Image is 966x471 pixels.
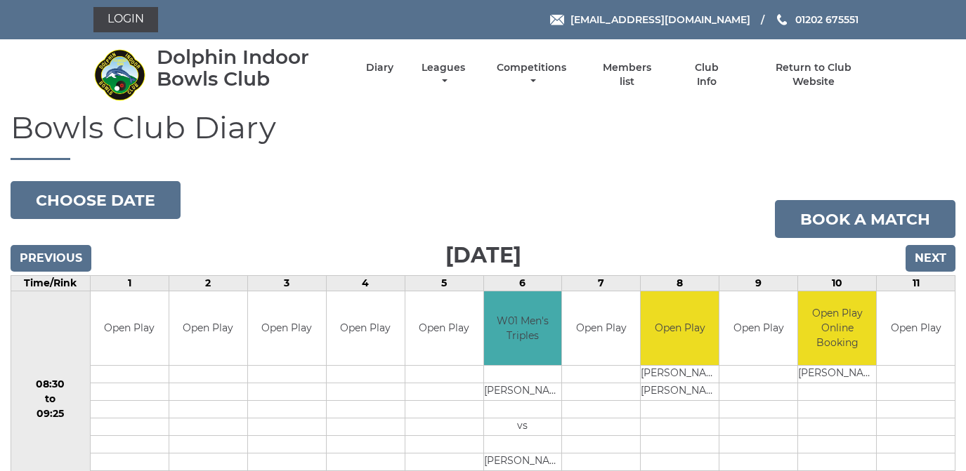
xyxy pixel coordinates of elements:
[366,61,393,74] a: Diary
[798,365,876,383] td: [PERSON_NAME]
[641,276,719,291] td: 8
[169,291,247,365] td: Open Play
[327,291,405,365] td: Open Play
[719,291,797,365] td: Open Play
[550,15,564,25] img: Email
[795,13,859,26] span: 01202 675551
[562,291,640,365] td: Open Play
[641,291,719,365] td: Open Play
[11,181,181,219] button: Choose date
[247,276,326,291] td: 3
[594,61,659,88] a: Members list
[11,110,955,160] h1: Bowls Club Diary
[877,291,955,365] td: Open Play
[641,365,719,383] td: [PERSON_NAME]
[550,12,750,27] a: Email [EMAIL_ADDRESS][DOMAIN_NAME]
[405,276,483,291] td: 5
[11,245,91,272] input: Previous
[483,276,562,291] td: 6
[877,276,955,291] td: 11
[562,276,641,291] td: 7
[641,383,719,400] td: [PERSON_NAME]
[248,291,326,365] td: Open Play
[484,291,562,365] td: W01 Men's Triples
[484,453,562,470] td: [PERSON_NAME]
[798,276,877,291] td: 10
[570,13,750,26] span: [EMAIL_ADDRESS][DOMAIN_NAME]
[93,7,158,32] a: Login
[775,200,955,238] a: Book a match
[169,276,247,291] td: 2
[93,48,146,101] img: Dolphin Indoor Bowls Club
[157,46,341,90] div: Dolphin Indoor Bowls Club
[775,12,859,27] a: Phone us 01202 675551
[777,14,787,25] img: Phone us
[90,276,169,291] td: 1
[494,61,570,88] a: Competitions
[684,61,730,88] a: Club Info
[11,276,91,291] td: Time/Rink
[484,418,562,435] td: vs
[754,61,873,88] a: Return to Club Website
[484,383,562,400] td: [PERSON_NAME]
[405,291,483,365] td: Open Play
[326,276,405,291] td: 4
[418,61,469,88] a: Leagues
[91,291,169,365] td: Open Play
[798,291,876,365] td: Open Play Online Booking
[719,276,798,291] td: 9
[906,245,955,272] input: Next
